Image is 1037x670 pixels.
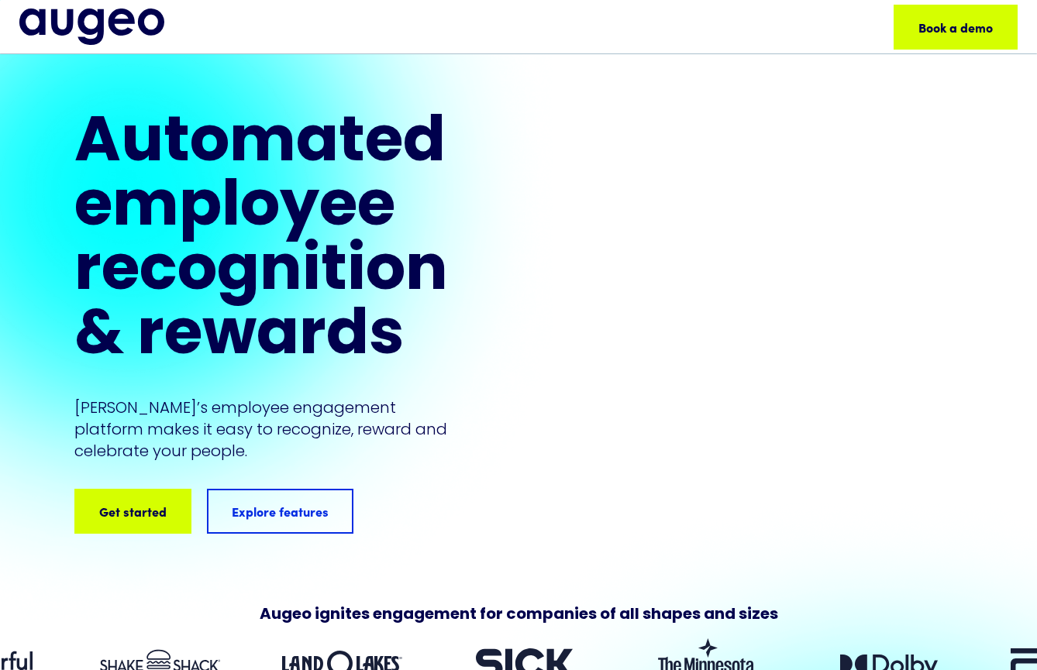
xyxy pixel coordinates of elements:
[74,489,191,534] a: Get started
[74,397,448,462] p: [PERSON_NAME]’s employee engagement platform makes it easy to recognize, reward and celebrate you...
[74,112,448,369] h1: Automated employee​ recognition &​ rewards
[19,9,164,45] img: Augeo logo
[894,5,1018,50] a: Book a demo
[207,489,353,534] a: Explore features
